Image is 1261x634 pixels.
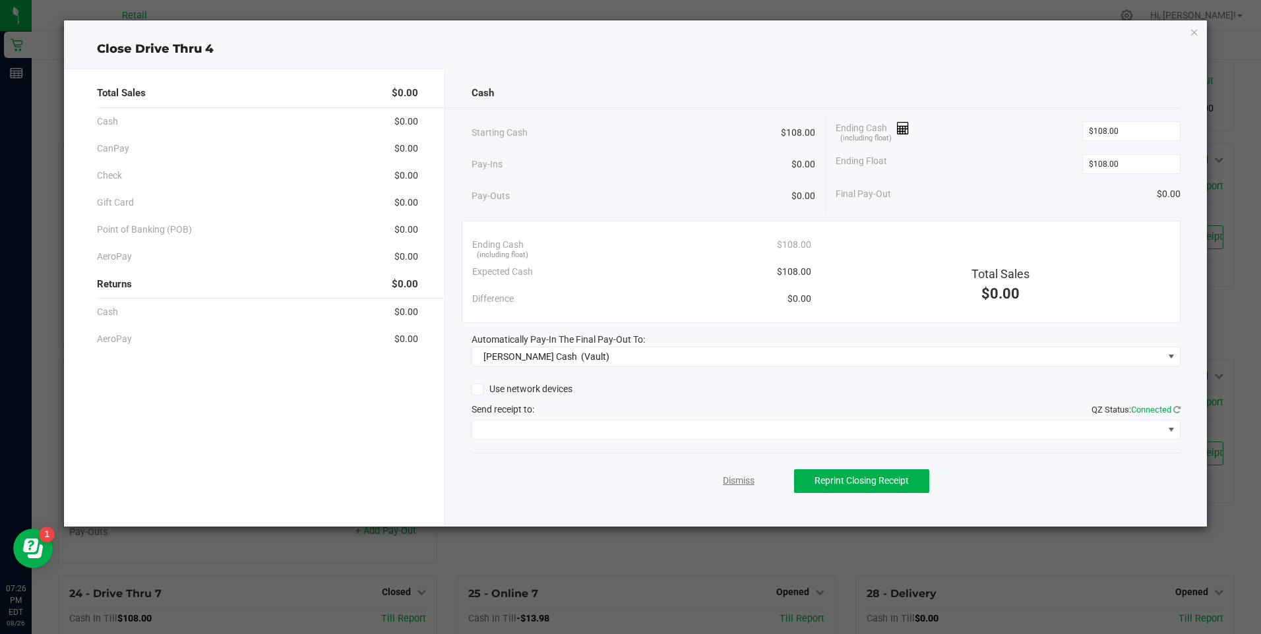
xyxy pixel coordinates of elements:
iframe: Resource center unread badge [39,527,55,542]
span: Ending Float [836,154,887,174]
span: $0.00 [394,142,418,156]
span: (Vault) [581,351,609,362]
span: $0.00 [394,223,418,237]
span: Automatically Pay-In The Final Pay-Out To: [472,334,645,345]
span: Total Sales [971,267,1030,281]
span: AeroPay [97,250,132,264]
span: $108.00 [781,126,815,140]
span: Gift Card [97,196,134,210]
span: $0.00 [1157,187,1181,201]
span: Ending Cash [472,238,524,252]
span: $0.00 [392,86,418,101]
span: [PERSON_NAME] Cash [483,351,577,362]
span: $108.00 [777,238,811,252]
span: $0.00 [394,305,418,319]
span: Pay-Ins [472,158,503,171]
span: $0.00 [791,189,815,203]
span: Cash [472,86,494,101]
button: Reprint Closing Receipt [794,469,929,493]
span: Pay-Outs [472,189,510,203]
span: Cash [97,305,118,319]
span: Point of Banking (POB) [97,223,192,237]
span: Send receipt to: [472,404,534,415]
span: Cash [97,115,118,129]
span: $0.00 [394,196,418,210]
span: (including float) [477,250,528,261]
span: $0.00 [394,332,418,346]
span: Final Pay-Out [836,187,891,201]
span: $108.00 [777,265,811,279]
span: Expected Cash [472,265,533,279]
span: $0.00 [394,115,418,129]
div: Close Drive Thru 4 [64,40,1206,58]
span: $0.00 [787,292,811,306]
span: AeroPay [97,332,132,346]
span: (including float) [840,133,892,144]
span: $0.00 [394,250,418,264]
span: Ending Cash [836,121,909,141]
span: $0.00 [394,169,418,183]
span: $0.00 [791,158,815,171]
span: $0.00 [981,285,1020,302]
label: Use network devices [472,382,572,396]
span: Reprint Closing Receipt [815,475,909,486]
span: $0.00 [392,277,418,292]
span: Total Sales [97,86,146,101]
iframe: Resource center [13,529,53,568]
span: Starting Cash [472,126,528,140]
div: Returns [97,270,417,299]
span: Check [97,169,122,183]
span: QZ Status: [1092,405,1181,415]
span: Connected [1131,405,1171,415]
span: CanPay [97,142,129,156]
span: Difference [472,292,514,306]
a: Dismiss [723,474,754,488]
